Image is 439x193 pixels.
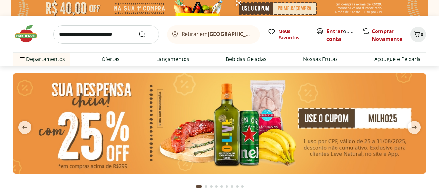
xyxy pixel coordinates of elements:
span: 0 [421,31,423,37]
span: Meus Favoritos [278,28,308,41]
button: Retirar em[GEOGRAPHIC_DATA]/[GEOGRAPHIC_DATA] [167,25,260,44]
img: Hortifruti [13,24,46,44]
a: Ofertas [102,55,120,63]
a: Açougue e Peixaria [374,55,421,63]
b: [GEOGRAPHIC_DATA]/[GEOGRAPHIC_DATA] [208,31,317,38]
button: Carrinho [410,27,426,42]
span: Retirar em [182,31,254,37]
a: Comprar Novamente [372,28,402,43]
span: ou [326,27,355,43]
img: cupom [13,73,426,173]
button: Menu [18,51,26,67]
button: next [403,121,426,134]
a: Lançamentos [156,55,189,63]
a: Entrar [326,28,343,35]
a: Criar conta [326,28,362,43]
button: Submit Search [138,31,154,38]
a: Nossas Frutas [303,55,338,63]
span: Departamentos [18,51,65,67]
button: previous [13,121,36,134]
input: search [53,25,159,44]
a: Meus Favoritos [268,28,308,41]
a: Bebidas Geladas [226,55,267,63]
